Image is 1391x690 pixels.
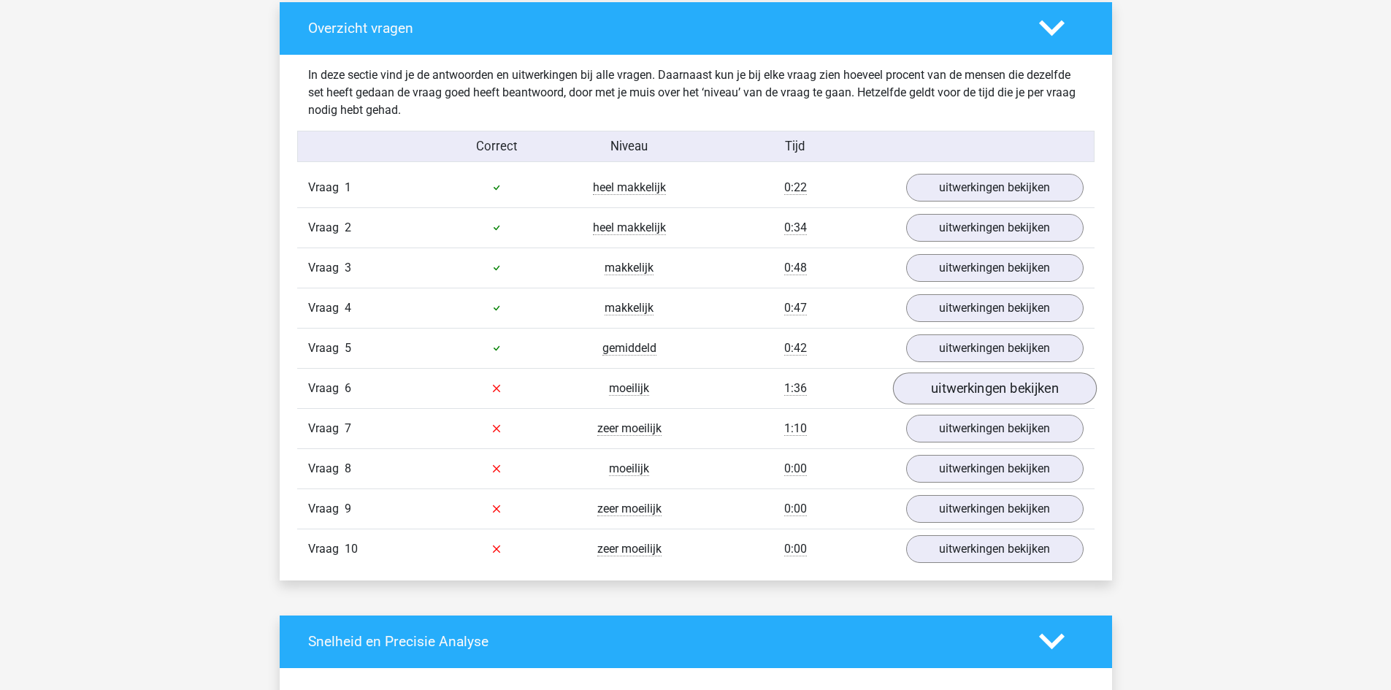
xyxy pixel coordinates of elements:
[308,20,1017,37] h4: Overzicht vragen
[308,340,345,357] span: Vraag
[593,180,666,195] span: heel makkelijk
[593,221,666,235] span: heel makkelijk
[597,542,662,556] span: zeer moeilijk
[308,259,345,277] span: Vraag
[784,461,807,476] span: 0:00
[784,221,807,235] span: 0:34
[345,461,351,475] span: 8
[345,180,351,194] span: 1
[906,535,1084,563] a: uitwerkingen bekijken
[345,421,351,435] span: 7
[345,502,351,515] span: 9
[784,301,807,315] span: 0:47
[345,221,351,234] span: 2
[784,261,807,275] span: 0:48
[345,261,351,275] span: 3
[308,460,345,478] span: Vraag
[695,137,894,156] div: Tijd
[297,66,1095,119] div: In deze sectie vind je de antwoorden en uitwerkingen bij alle vragen. Daarnaast kun je bij elke v...
[892,372,1096,405] a: uitwerkingen bekijken
[308,500,345,518] span: Vraag
[602,341,656,356] span: gemiddeld
[308,219,345,237] span: Vraag
[308,179,345,196] span: Vraag
[784,502,807,516] span: 0:00
[906,254,1084,282] a: uitwerkingen bekijken
[906,415,1084,442] a: uitwerkingen bekijken
[597,421,662,436] span: zeer moeilijk
[563,137,696,156] div: Niveau
[308,420,345,437] span: Vraag
[308,299,345,317] span: Vraag
[906,214,1084,242] a: uitwerkingen bekijken
[906,495,1084,523] a: uitwerkingen bekijken
[609,381,649,396] span: moeilijk
[906,334,1084,362] a: uitwerkingen bekijken
[784,381,807,396] span: 1:36
[430,137,563,156] div: Correct
[345,301,351,315] span: 4
[605,261,654,275] span: makkelijk
[345,542,358,556] span: 10
[308,540,345,558] span: Vraag
[906,455,1084,483] a: uitwerkingen bekijken
[308,633,1017,650] h4: Snelheid en Precisie Analyse
[345,341,351,355] span: 5
[597,502,662,516] span: zeer moeilijk
[784,341,807,356] span: 0:42
[605,301,654,315] span: makkelijk
[345,381,351,395] span: 6
[906,294,1084,322] a: uitwerkingen bekijken
[308,380,345,397] span: Vraag
[784,421,807,436] span: 1:10
[784,542,807,556] span: 0:00
[906,174,1084,202] a: uitwerkingen bekijken
[609,461,649,476] span: moeilijk
[784,180,807,195] span: 0:22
